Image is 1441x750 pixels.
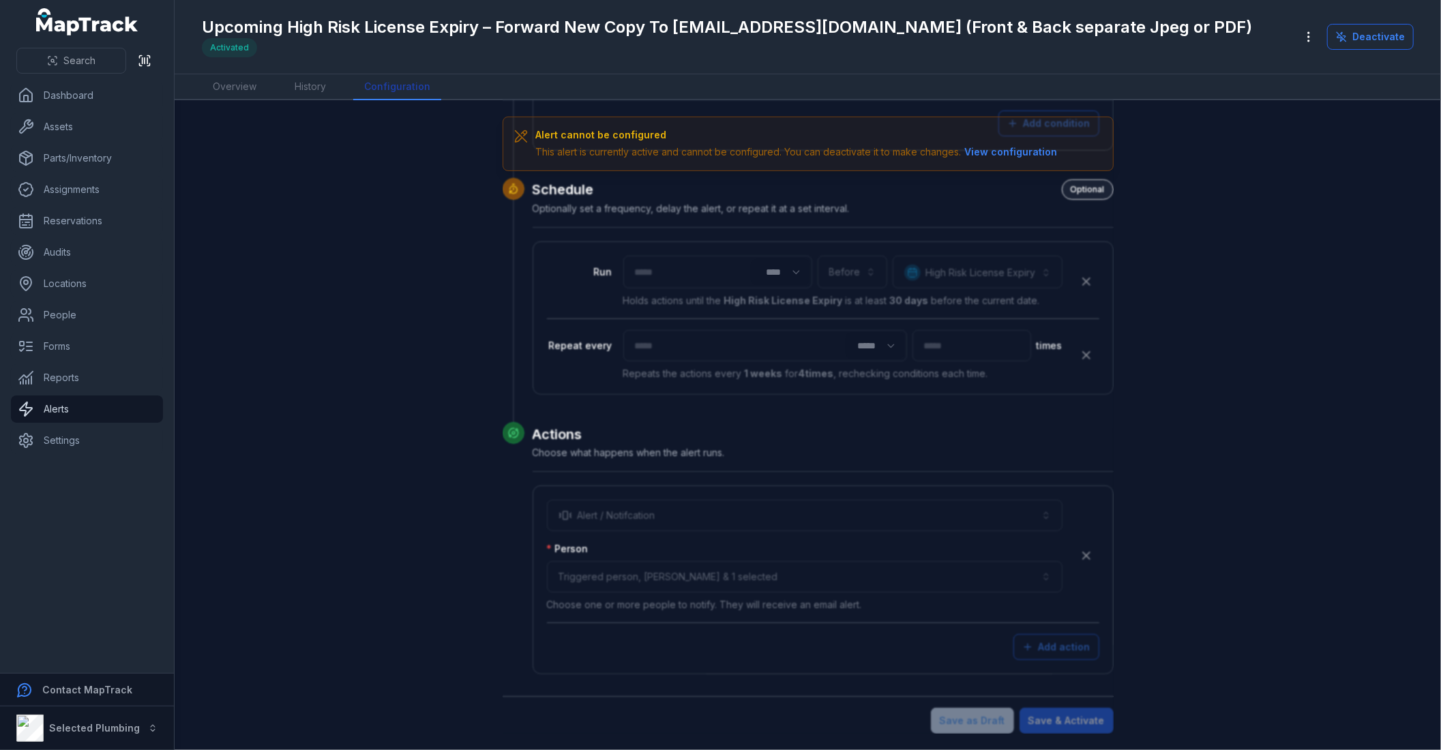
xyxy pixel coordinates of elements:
[11,333,163,360] a: Forms
[63,54,95,67] span: Search
[11,395,163,423] a: Alerts
[202,74,267,100] a: Overview
[353,74,441,100] a: Configuration
[11,239,163,266] a: Audits
[11,145,163,172] a: Parts/Inventory
[36,8,138,35] a: MapTrack
[11,364,163,391] a: Reports
[11,207,163,235] a: Reservations
[1327,24,1414,50] button: Deactivate
[11,113,163,140] a: Assets
[11,82,163,109] a: Dashboard
[536,145,1061,160] div: This alert is currently active and cannot be configured. You can deactivate it to make changes.
[11,270,163,297] a: Locations
[49,722,140,734] strong: Selected Plumbing
[284,74,337,100] a: History
[202,38,257,57] div: Activated
[202,16,1252,38] h1: Upcoming High Risk License Expiry – Forward New Copy To [EMAIL_ADDRESS][DOMAIN_NAME] (Front & Bac...
[11,427,163,454] a: Settings
[42,684,132,695] strong: Contact MapTrack
[11,176,163,203] a: Assignments
[11,301,163,329] a: People
[536,128,1061,142] h3: Alert cannot be configured
[16,48,126,74] button: Search
[962,145,1061,160] button: View configuration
